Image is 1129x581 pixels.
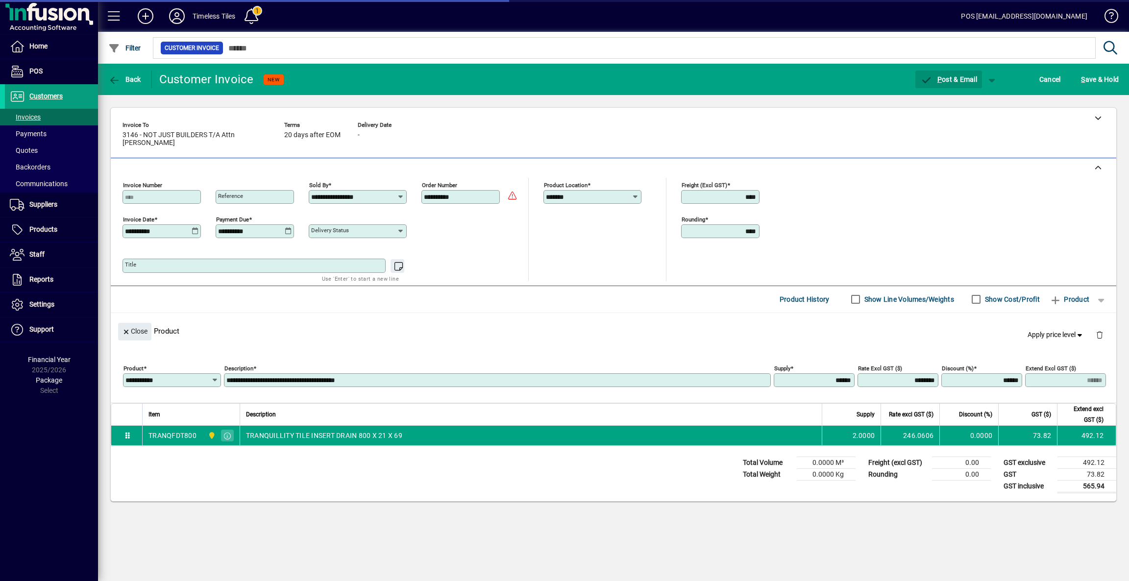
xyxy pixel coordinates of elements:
[999,457,1057,468] td: GST exclusive
[246,431,402,440] span: TRANQUILLITY TILE INSERT DRAIN 800 X 21 X 69
[29,275,53,283] span: Reports
[130,7,161,25] button: Add
[218,193,243,199] mat-label: Reference
[959,409,992,420] span: Discount (%)
[10,180,68,188] span: Communications
[1057,457,1116,468] td: 492.12
[29,250,45,258] span: Staff
[28,356,71,363] span: Financial Year
[10,163,50,171] span: Backorders
[118,323,151,340] button: Close
[1026,365,1076,372] mat-label: Extend excl GST ($)
[322,273,399,284] mat-hint: Use 'Enter' to start a new line
[216,216,249,223] mat-label: Payment due
[29,325,54,333] span: Support
[774,365,790,372] mat-label: Supply
[5,175,98,192] a: Communications
[5,159,98,175] a: Backorders
[682,182,727,189] mat-label: Freight (excl GST)
[932,468,991,480] td: 0.00
[125,261,136,268] mat-label: Title
[780,291,830,307] span: Product History
[165,43,219,53] span: Customer Invoice
[123,131,270,147] span: 3146 - NOT JUST BUILDERS T/A Attn [PERSON_NAME]
[108,44,141,52] span: Filter
[862,294,954,304] label: Show Line Volumes/Weights
[123,216,154,223] mat-label: Invoice date
[148,431,196,440] div: TRANQFDT800
[1037,71,1063,88] button: Cancel
[122,323,147,339] span: Close
[224,365,253,372] mat-label: Description
[932,457,991,468] td: 0.00
[358,131,360,139] span: -
[939,426,998,445] td: 0.0000
[106,71,144,88] button: Back
[29,67,43,75] span: POS
[1024,326,1088,343] button: Apply price level
[5,218,98,242] a: Products
[5,292,98,317] a: Settings
[29,300,54,308] span: Settings
[942,365,974,372] mat-label: Discount (%)
[5,142,98,159] a: Quotes
[863,468,932,480] td: Rounding
[983,294,1040,304] label: Show Cost/Profit
[10,130,47,138] span: Payments
[887,431,933,440] div: 246.0606
[1081,72,1119,87] span: ave & Hold
[797,468,856,480] td: 0.0000 Kg
[937,75,942,83] span: P
[1045,290,1094,308] button: Product
[915,71,982,88] button: Post & Email
[5,193,98,217] a: Suppliers
[10,146,38,154] span: Quotes
[29,225,57,233] span: Products
[246,409,276,420] span: Description
[148,409,160,420] span: Item
[29,92,63,100] span: Customers
[999,468,1057,480] td: GST
[857,409,875,420] span: Supply
[193,8,235,24] div: Timeless Tiles
[161,7,193,25] button: Profile
[797,457,856,468] td: 0.0000 M³
[1039,72,1061,87] span: Cancel
[961,8,1087,24] div: POS [EMAIL_ADDRESS][DOMAIN_NAME]
[1097,2,1117,34] a: Knowledge Base
[1057,468,1116,480] td: 73.82
[889,409,933,420] span: Rate excl GST ($)
[106,39,144,57] button: Filter
[853,431,875,440] span: 2.0000
[29,200,57,208] span: Suppliers
[422,182,457,189] mat-label: Order number
[5,317,98,342] a: Support
[98,71,152,88] app-page-header-button: Back
[309,182,328,189] mat-label: Sold by
[123,365,144,372] mat-label: Product
[1063,404,1104,425] span: Extend excl GST ($)
[5,242,98,267] a: Staff
[1050,291,1089,307] span: Product
[268,76,280,83] span: NEW
[123,182,162,189] mat-label: Invoice number
[999,480,1057,492] td: GST inclusive
[920,75,977,83] span: ost & Email
[5,267,98,292] a: Reports
[738,457,797,468] td: Total Volume
[284,131,341,139] span: 20 days after EOM
[544,182,588,189] mat-label: Product location
[1057,426,1116,445] td: 492.12
[1031,409,1051,420] span: GST ($)
[5,109,98,125] a: Invoices
[1081,75,1085,83] span: S
[858,365,902,372] mat-label: Rate excl GST ($)
[111,313,1116,349] div: Product
[10,113,41,121] span: Invoices
[205,430,217,441] span: Dunedin
[738,468,797,480] td: Total Weight
[776,290,834,308] button: Product History
[36,376,62,384] span: Package
[1088,323,1111,346] button: Delete
[682,216,705,223] mat-label: Rounding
